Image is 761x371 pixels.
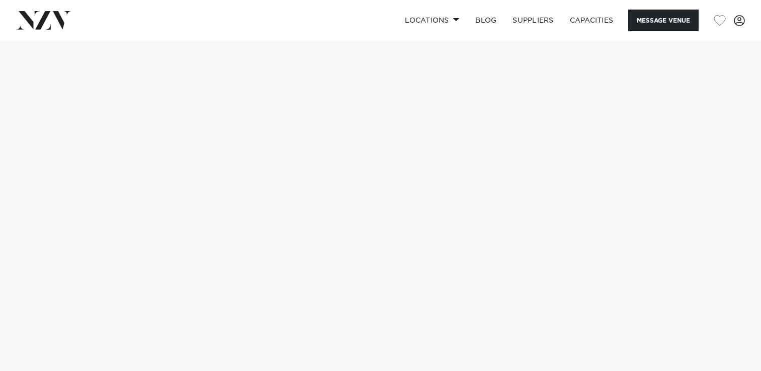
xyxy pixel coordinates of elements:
[504,10,561,31] a: SUPPLIERS
[16,11,71,29] img: nzv-logo.png
[397,10,467,31] a: Locations
[628,10,699,31] button: Message Venue
[467,10,504,31] a: BLOG
[562,10,622,31] a: Capacities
